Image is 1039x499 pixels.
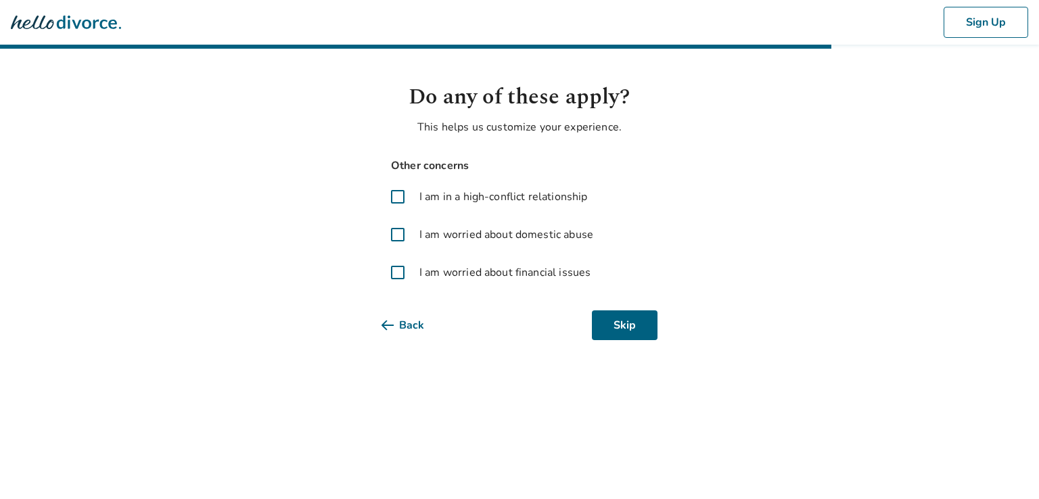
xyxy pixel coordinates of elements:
span: Other concerns [382,157,657,175]
button: Skip [592,310,657,340]
span: I am worried about domestic abuse [419,227,593,243]
p: This helps us customize your experience. [382,119,657,135]
span: I am worried about financial issues [419,264,591,281]
iframe: Chat Widget [971,434,1039,499]
span: I am in a high-conflict relationship [419,189,587,205]
button: Sign Up [944,7,1028,38]
h1: Do any of these apply? [382,81,657,114]
button: Back [382,310,446,340]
